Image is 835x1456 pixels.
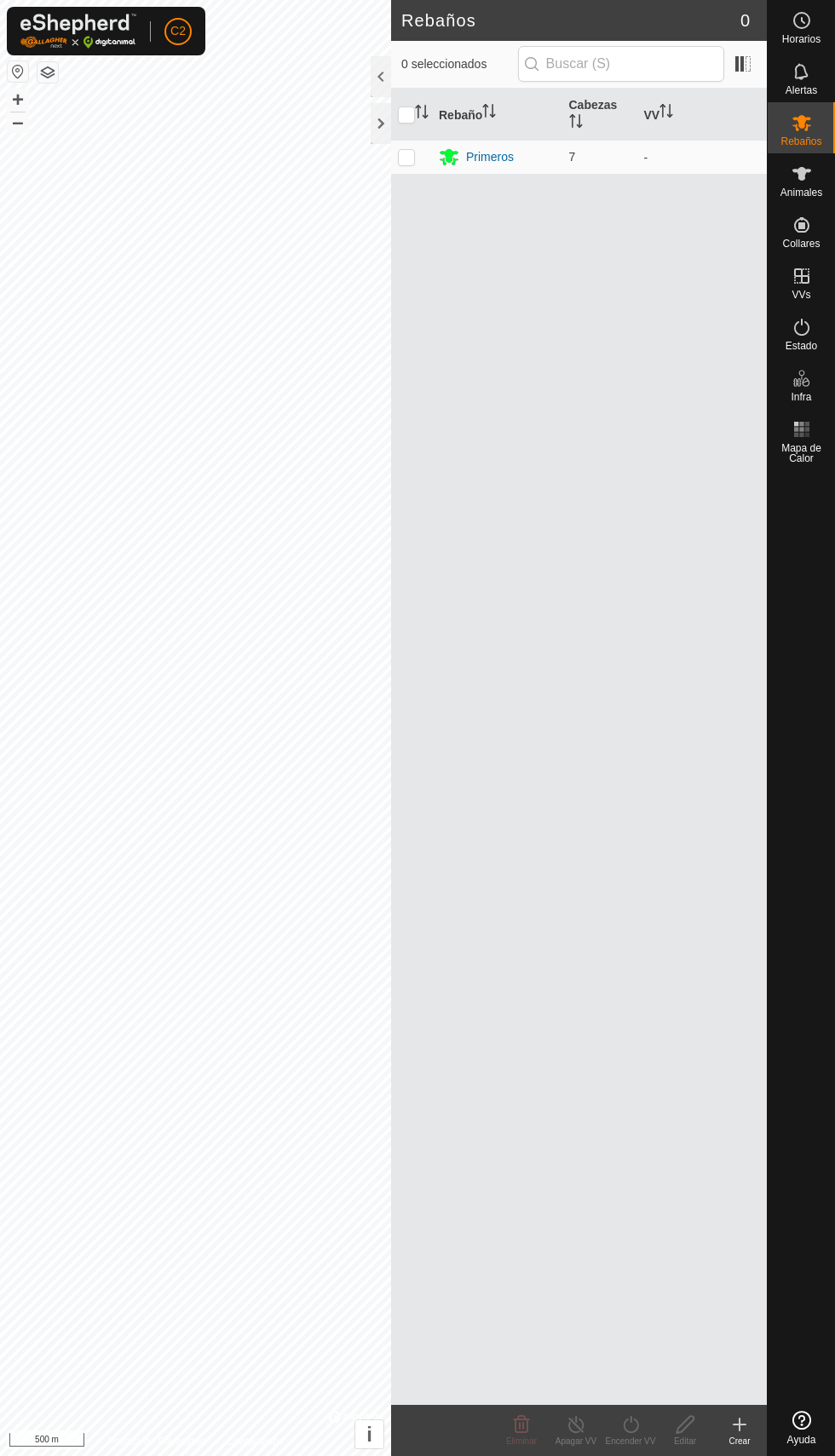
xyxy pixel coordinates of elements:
button: – [8,112,28,132]
font: Animales [780,187,822,199]
font: – [12,110,23,133]
font: Alertas [786,84,817,96]
font: Collares [782,238,820,250]
font: 0 [740,11,750,30]
button: Capas del Mapa [37,62,58,83]
font: 7 [569,150,576,164]
font: + [12,88,24,111]
button: Restablecer Mapa [8,61,28,82]
button: + [8,89,28,110]
p-sorticon: Activar para ordenar [415,107,429,121]
font: Eliminar [506,1436,537,1446]
font: Crear [728,1436,750,1446]
font: Ayuda [787,1434,816,1446]
font: Encender VV [606,1436,656,1446]
font: Cabezas [569,98,618,112]
p-sorticon: Activar para ordenar [659,106,673,120]
font: Política de Privacidad [107,1436,205,1447]
font: Infra [791,391,811,403]
font: Horarios [782,33,821,45]
font: Rebaños [780,135,821,147]
input: Buscar (S) [518,46,724,82]
p-sorticon: Activar para ordenar [569,117,583,130]
a: Ayuda [768,1404,835,1452]
font: Rebaño [439,107,482,121]
font: Editar [674,1436,696,1446]
font: Estado [786,340,817,352]
font: Rebaños [401,11,476,30]
font: Primeros [466,150,514,164]
font: 0 seleccionados [401,57,487,71]
font: i [366,1423,372,1446]
p-sorticon: Activar para ordenar [482,106,496,120]
font: Contáctenos [227,1436,284,1447]
a: Política de Privacidad [107,1434,205,1449]
font: VVs [792,289,810,301]
font: VV [644,107,660,121]
font: Mapa de Calor [781,442,821,464]
font: C2 [170,24,186,37]
img: Logotipo de Gallagher [20,14,136,49]
a: Contáctenos [227,1434,284,1449]
font: - [644,151,648,164]
font: Apagar VV [556,1436,596,1446]
button: i [355,1420,383,1448]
